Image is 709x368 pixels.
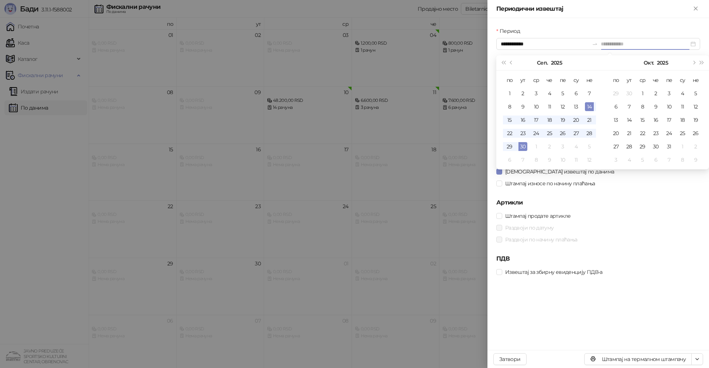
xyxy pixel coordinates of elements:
[625,129,634,138] div: 21
[649,73,662,87] th: че
[691,89,700,98] div: 5
[609,87,623,100] td: 2025-09-29
[518,155,527,164] div: 7
[691,142,700,151] div: 2
[689,100,702,113] td: 2025-10-12
[585,89,594,98] div: 7
[638,116,647,124] div: 15
[585,116,594,124] div: 21
[503,153,516,166] td: 2025-10-06
[662,87,676,100] td: 2025-10-03
[502,168,617,176] span: [DEMOGRAPHIC_DATA] извештај по данима
[569,140,583,153] td: 2025-10-04
[623,100,636,113] td: 2025-10-07
[649,113,662,127] td: 2025-10-16
[556,87,569,100] td: 2025-09-05
[665,89,674,98] div: 3
[505,142,514,151] div: 29
[532,142,541,151] div: 1
[556,127,569,140] td: 2025-09-26
[583,87,596,100] td: 2025-09-07
[612,102,620,111] div: 6
[662,140,676,153] td: 2025-10-31
[543,153,556,166] td: 2025-10-09
[545,116,554,124] div: 18
[569,73,583,87] th: су
[516,153,530,166] td: 2025-10-07
[691,155,700,164] div: 9
[625,155,634,164] div: 4
[585,155,594,164] div: 12
[657,55,668,70] button: Изабери годину
[516,113,530,127] td: 2025-09-16
[678,155,687,164] div: 8
[503,100,516,113] td: 2025-09-08
[507,55,516,70] button: Претходни месец (PageUp)
[678,142,687,151] div: 1
[665,102,674,111] div: 10
[649,153,662,166] td: 2025-11-06
[691,4,700,13] button: Close
[636,87,649,100] td: 2025-10-01
[592,41,598,47] span: to
[502,179,598,188] span: Штампај износе по начину плаћања
[691,116,700,124] div: 19
[623,153,636,166] td: 2025-11-04
[623,87,636,100] td: 2025-09-30
[503,113,516,127] td: 2025-09-15
[530,127,543,140] td: 2025-09-24
[569,127,583,140] td: 2025-09-27
[662,153,676,166] td: 2025-11-07
[558,116,567,124] div: 19
[516,127,530,140] td: 2025-09-23
[499,55,507,70] button: Претходна година (Control + left)
[678,129,687,138] div: 25
[572,142,580,151] div: 4
[609,127,623,140] td: 2025-10-20
[583,140,596,153] td: 2025-10-05
[665,116,674,124] div: 17
[572,89,580,98] div: 6
[689,140,702,153] td: 2025-11-02
[556,140,569,153] td: 2025-10-03
[651,129,660,138] div: 23
[583,100,596,113] td: 2025-09-14
[545,142,554,151] div: 2
[609,73,623,87] th: по
[612,89,620,98] div: 29
[502,235,580,244] span: Раздвоји по начину плаћања
[543,73,556,87] th: че
[649,140,662,153] td: 2025-10-30
[678,89,687,98] div: 4
[676,140,689,153] td: 2025-11-01
[505,129,514,138] div: 22
[638,89,647,98] div: 1
[638,129,647,138] div: 22
[558,142,567,151] div: 3
[651,89,660,98] div: 2
[623,127,636,140] td: 2025-10-21
[503,127,516,140] td: 2025-09-22
[496,4,691,13] div: Периодични извештај
[651,142,660,151] div: 30
[537,55,548,70] button: Изабери месец
[572,102,580,111] div: 13
[665,129,674,138] div: 24
[583,113,596,127] td: 2025-09-21
[636,100,649,113] td: 2025-10-08
[689,73,702,87] th: не
[572,155,580,164] div: 11
[678,116,687,124] div: 18
[584,353,692,365] button: Штампај на термалном штампачу
[609,153,623,166] td: 2025-11-03
[676,153,689,166] td: 2025-11-08
[501,40,589,48] input: Период
[556,100,569,113] td: 2025-09-12
[569,153,583,166] td: 2025-10-11
[503,87,516,100] td: 2025-09-01
[502,268,606,276] span: Извештај за збирну евиденцију ПДВ-а
[583,153,596,166] td: 2025-10-12
[545,102,554,111] div: 11
[558,129,567,138] div: 26
[516,87,530,100] td: 2025-09-02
